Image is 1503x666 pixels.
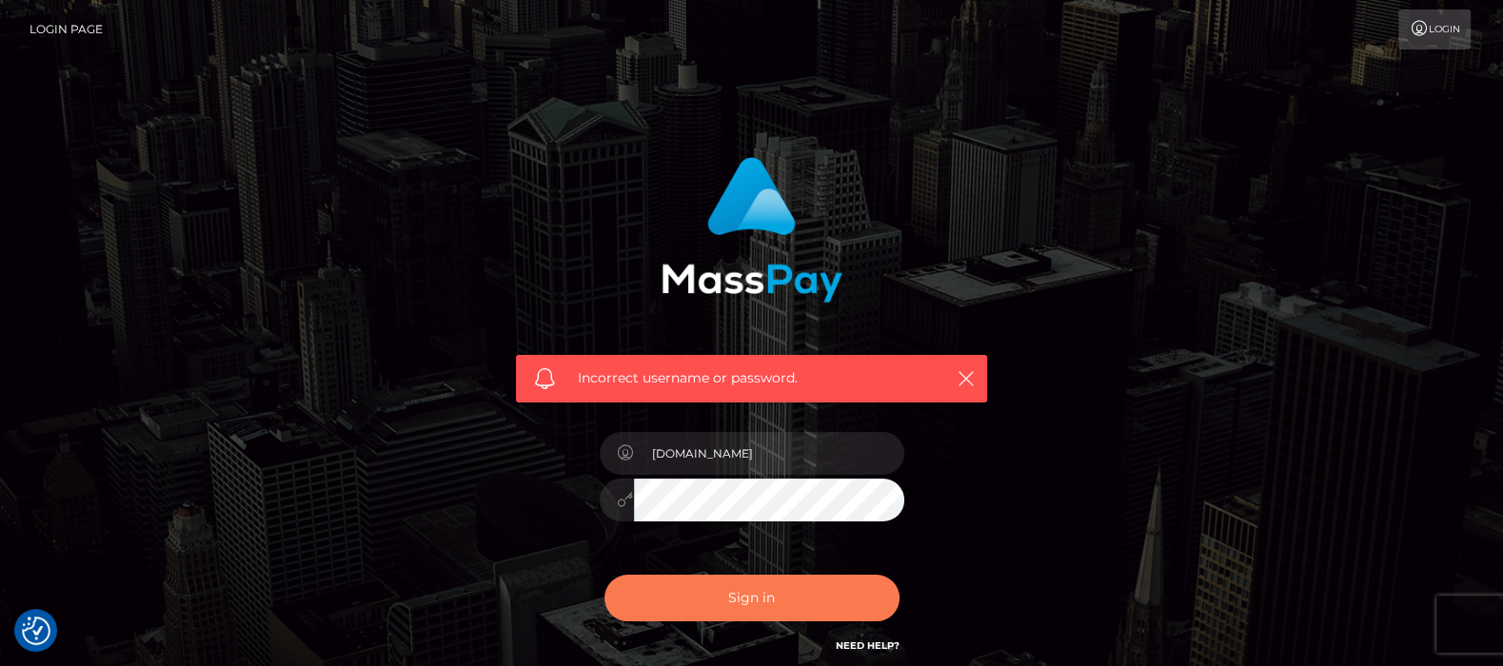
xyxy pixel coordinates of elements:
[662,157,842,303] img: MassPay Login
[836,639,900,652] a: Need Help?
[578,368,925,388] span: Incorrect username or password.
[30,10,103,49] a: Login Page
[634,432,904,475] input: Username...
[604,575,900,621] button: Sign in
[22,617,50,645] img: Revisit consent button
[1398,10,1471,49] a: Login
[22,617,50,645] button: Consent Preferences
